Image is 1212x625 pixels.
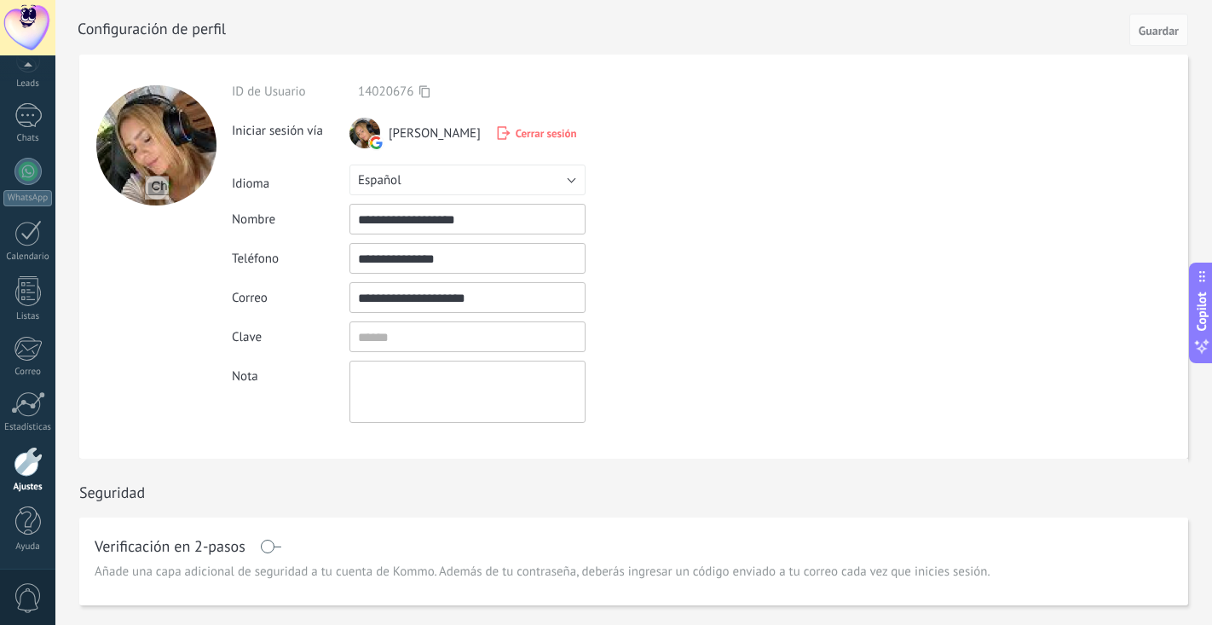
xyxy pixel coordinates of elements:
[95,564,990,581] span: Añade una capa adicional de seguridad a tu cuenta de Kommo. Además de tu contraseña, deberás ingr...
[79,483,145,502] h1: Seguridad
[3,482,53,493] div: Ajustes
[349,165,586,195] button: Español
[232,211,349,228] div: Nombre
[3,311,53,322] div: Listas
[3,367,53,378] div: Correo
[1193,292,1210,331] span: Copilot
[232,361,349,385] div: Nota
[3,133,53,144] div: Chats
[358,172,401,188] span: Español
[3,78,53,90] div: Leads
[232,116,349,139] div: Iniciar sesión vía
[232,169,349,192] div: Idioma
[95,540,245,553] h1: Verificación en 2-pasos
[232,290,349,306] div: Correo
[516,126,577,141] span: Cerrar sesión
[358,84,413,100] span: 14020676
[3,422,53,433] div: Estadísticas
[3,190,52,206] div: WhatsApp
[1129,14,1188,46] button: Guardar
[3,252,53,263] div: Calendario
[1139,25,1179,37] span: Guardar
[389,125,481,142] span: [PERSON_NAME]
[3,541,53,553] div: Ayuda
[232,84,349,100] div: ID de Usuario
[232,329,349,345] div: Clave
[232,251,349,267] div: Teléfono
